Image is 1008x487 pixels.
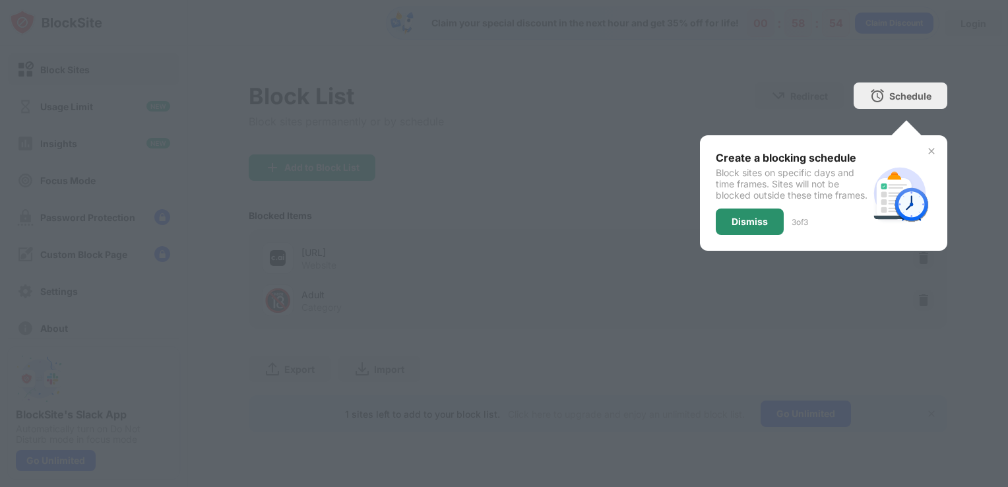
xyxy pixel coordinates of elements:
img: x-button.svg [926,146,937,156]
img: schedule.svg [868,162,931,225]
div: Dismiss [732,216,768,227]
div: Schedule [889,90,931,102]
div: 3 of 3 [792,217,808,227]
div: Create a blocking schedule [716,151,868,164]
div: Block sites on specific days and time frames. Sites will not be blocked outside these time frames. [716,167,868,201]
